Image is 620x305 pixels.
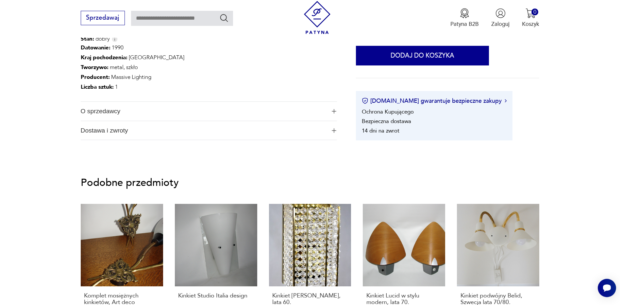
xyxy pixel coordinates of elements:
[491,8,510,28] button: Zaloguj
[178,293,253,299] p: Kinkiet Studio Italia design
[301,1,334,34] img: Patyna - sklep z meblami i dekoracjami vintage
[362,127,399,134] li: 14 dni na zwrot
[219,13,229,23] button: Szukaj
[81,44,110,51] b: Datowanie :
[362,98,368,104] img: Ikona certyfikatu
[81,53,184,63] p: [GEOGRAPHIC_DATA]
[450,8,479,28] button: Patyna B2B
[81,102,337,121] button: Ikona plusaO sprzedawcy
[81,63,109,71] b: Tworzywo :
[598,279,616,297] iframe: Smartsupp widget button
[81,178,540,188] p: Podobne przedmioty
[81,35,110,43] span: dobry
[332,109,336,114] img: Ikona plusa
[81,121,337,140] button: Ikona plusaDostawa i zwroty
[81,73,110,81] b: Producent :
[81,102,327,121] span: O sprzedawcy
[522,8,539,28] button: 0Koszyk
[526,8,536,18] img: Ikona koszyka
[81,54,127,61] b: Kraj pochodzenia :
[81,82,184,92] p: 1
[505,99,507,102] img: Ikona strzałki w prawo
[81,63,184,72] p: metal, szkło
[81,35,94,43] b: Stan:
[112,36,118,42] img: Info icon
[495,8,506,18] img: Ikonka użytkownika
[81,11,125,25] button: Sprzedawaj
[332,128,336,133] img: Ikona plusa
[531,9,538,15] div: 0
[450,20,479,28] p: Patyna B2B
[81,83,114,91] b: Liczba sztuk:
[362,117,411,125] li: Bezpieczna dostawa
[362,108,414,115] li: Ochrona Kupującego
[522,20,539,28] p: Koszyk
[450,8,479,28] a: Ikona medaluPatyna B2B
[81,43,184,53] p: 1990
[362,97,507,105] button: [DOMAIN_NAME] gwarantuje bezpieczne zakupy
[460,8,470,18] img: Ikona medalu
[356,46,489,65] button: Dodaj do koszyka
[81,16,125,21] a: Sprzedawaj
[81,121,327,140] span: Dostawa i zwroty
[491,20,510,28] p: Zaloguj
[81,72,184,82] p: Massive Lighting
